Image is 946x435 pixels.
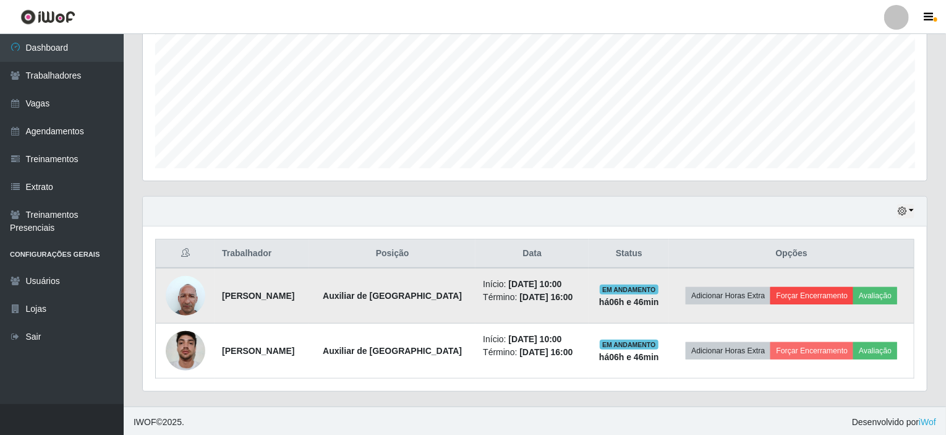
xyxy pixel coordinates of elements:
[686,342,770,360] button: Adicionar Horas Extra
[770,342,853,360] button: Forçar Encerramento
[323,346,462,356] strong: Auxiliar de [GEOGRAPHIC_DATA]
[475,239,589,269] th: Data
[483,333,581,346] li: Início:
[134,416,184,429] span: © 2025 .
[669,239,914,269] th: Opções
[599,352,659,362] strong: há 06 h e 46 min
[853,287,897,304] button: Avaliação
[134,417,156,427] span: IWOF
[852,416,936,429] span: Desenvolvido por
[519,347,573,357] time: [DATE] 16:00
[686,287,770,304] button: Adicionar Horas Extra
[309,239,475,269] th: Posição
[600,340,658,350] span: EM ANDAMENTO
[222,291,294,301] strong: [PERSON_NAME]
[20,9,75,25] img: CoreUI Logo
[166,324,205,377] img: 1741968469890.jpeg
[519,292,573,302] time: [DATE] 16:00
[222,346,294,356] strong: [PERSON_NAME]
[509,334,562,344] time: [DATE] 10:00
[483,278,581,291] li: Início:
[483,346,581,359] li: Término:
[599,297,659,307] strong: há 06 h e 46 min
[770,287,853,304] button: Forçar Encerramento
[853,342,897,360] button: Avaliação
[166,269,205,322] img: 1737056523425.jpeg
[589,239,669,269] th: Status
[323,291,462,301] strong: Auxiliar de [GEOGRAPHIC_DATA]
[919,417,936,427] a: iWof
[509,279,562,289] time: [DATE] 10:00
[483,291,581,304] li: Término:
[215,239,309,269] th: Trabalhador
[600,285,658,295] span: EM ANDAMENTO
